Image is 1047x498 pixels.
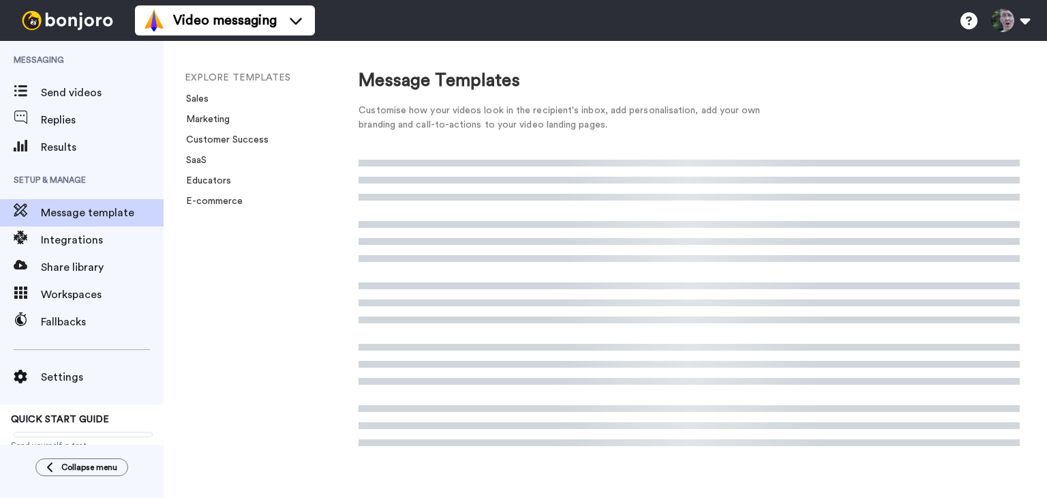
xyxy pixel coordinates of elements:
[359,68,1020,93] div: Message Templates
[41,314,164,330] span: Fallbacks
[11,440,153,451] span: Send yourself a test
[41,232,164,248] span: Integrations
[61,462,117,473] span: Collapse menu
[41,259,164,276] span: Share library
[178,94,209,104] a: Sales
[16,11,119,30] img: bj-logo-header-white.svg
[41,112,164,128] span: Replies
[173,11,277,30] span: Video messaging
[178,115,230,124] a: Marketing
[41,205,164,221] span: Message template
[41,369,164,385] span: Settings
[41,85,164,101] span: Send videos
[359,104,781,132] div: Customise how your videos look in the recipient's inbox, add personalisation, add your own brandi...
[41,139,164,156] span: Results
[178,196,243,206] a: E-commerce
[41,287,164,303] span: Workspaces
[178,156,207,165] a: SaaS
[185,71,369,85] li: EXPLORE TEMPLATES
[178,135,269,145] a: Customer Success
[143,10,165,31] img: vm-color.svg
[11,415,109,424] span: QUICK START GUIDE
[178,176,231,186] a: Educators
[35,458,128,476] button: Collapse menu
